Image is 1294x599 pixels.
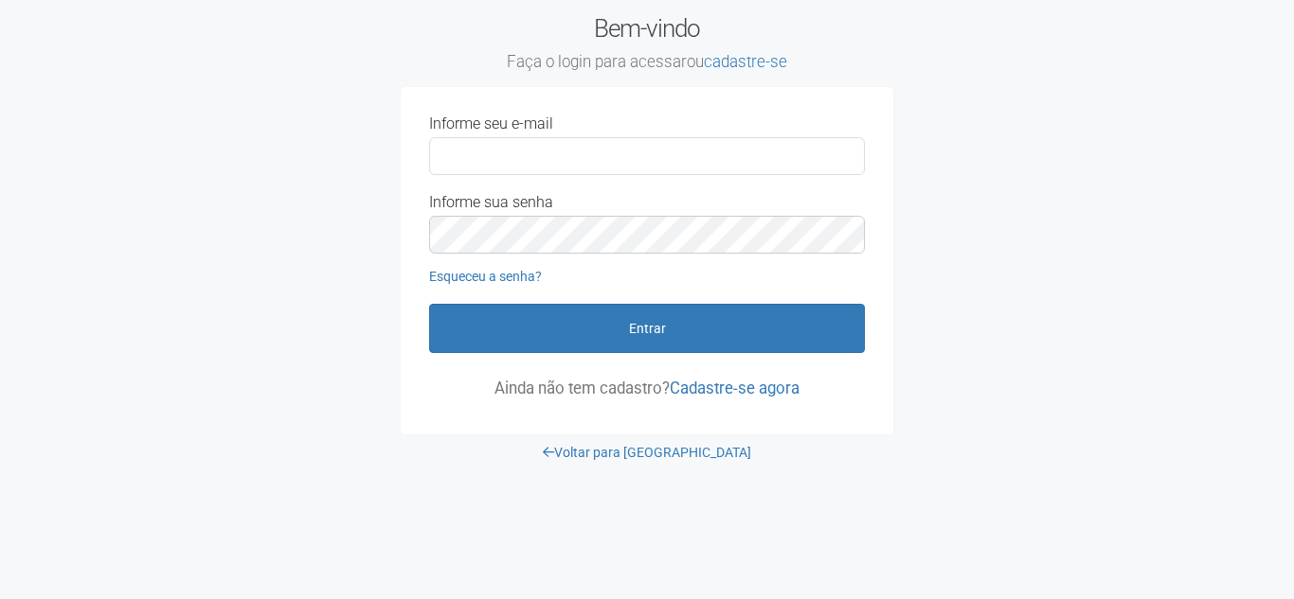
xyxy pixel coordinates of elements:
[670,379,800,397] a: Cadastre-se agora
[401,14,893,73] h2: Bem-vindo
[429,194,553,211] label: Informe sua senha
[543,445,751,460] a: Voltar para [GEOGRAPHIC_DATA]
[687,52,787,71] span: ou
[429,115,553,132] label: Informe seu e-mail
[429,379,865,396] p: Ainda não tem cadastro?
[429,304,865,353] button: Entrar
[704,52,787,71] a: cadastre-se
[429,269,542,284] a: Esqueceu a senha?
[401,52,893,73] small: Faça o login para acessar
